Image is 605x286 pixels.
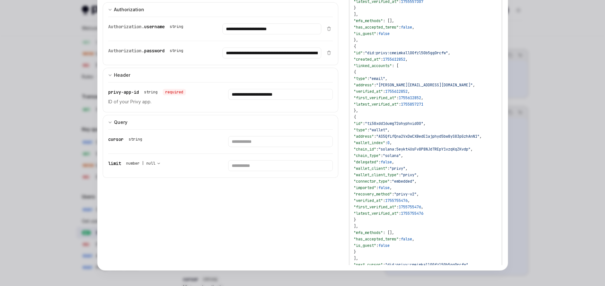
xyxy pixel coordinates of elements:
span: 1755755476 [399,204,421,210]
span: "privy" [390,166,405,171]
span: : [383,198,385,203]
div: string [144,90,158,95]
span: "has_accepted_terms" [354,237,399,242]
span: limit [108,160,121,166]
span: , [392,160,394,165]
span: : [396,204,399,210]
span: "is_guest" [354,243,376,248]
span: "did:privy:cmeimkall00fzl50b5gg0rcfw" [365,50,448,56]
span: "embedded" [392,179,414,184]
span: , [421,95,423,100]
span: "solana:5eykt4UsFv8P8NJdTREpY1vzqKqZKvdp" [378,147,471,152]
span: privy-app-id [108,89,139,95]
span: "created_at" [354,57,381,62]
span: , [423,121,426,126]
span: "AS5QfifQna2VxDwCXBedE1ajphyd5bw8yS83pGzhAnN1" [376,134,480,139]
span: : [390,179,392,184]
span: : [396,95,399,100]
span: "wallet" [369,127,387,133]
span: "did:privy:cmeimkall00fzl50b5gg0rcfw" [385,262,468,267]
span: "connector_type" [354,179,390,184]
span: : [399,237,401,242]
span: , [480,134,482,139]
span: : [383,89,385,94]
span: Authorization. [108,48,144,54]
span: } [354,5,356,11]
span: , [405,57,408,62]
span: : [376,147,378,152]
span: "imported" [354,185,376,190]
span: : [], [383,18,394,23]
span: "first_verified_at" [354,95,396,100]
span: "verified_at" [354,198,383,203]
span: "mfa_methods" [354,18,383,23]
span: { [354,44,356,49]
span: false [381,160,392,165]
div: Header [114,71,130,79]
span: : [399,25,401,30]
span: : [376,243,378,248]
span: "id" [354,121,363,126]
span: : [392,192,394,197]
span: : [399,211,401,216]
span: : [381,57,383,62]
span: 1755755476 [385,198,408,203]
span: , [385,76,387,81]
span: , [390,185,392,190]
span: : [376,185,378,190]
span: 1755612852 [399,95,421,100]
span: , [412,237,414,242]
span: "address" [354,82,374,88]
div: Query [114,118,127,126]
span: false [378,185,390,190]
span: : [367,127,369,133]
span: , [417,172,419,178]
div: required [163,89,186,95]
div: limit [108,160,163,167]
span: : [399,172,401,178]
span: "verified_at" [354,89,383,94]
span: } [354,249,356,255]
span: : [], [383,230,394,235]
span: }, [354,108,358,113]
span: "has_accepted_terms" [354,25,399,30]
span: cursor [108,136,124,142]
button: expand input section [103,2,339,17]
span: 1755857271 [401,102,423,107]
span: 0 [387,140,390,145]
span: , [387,127,390,133]
span: ], [354,256,358,261]
span: , [408,89,410,94]
span: "type" [354,76,367,81]
span: : [363,50,365,56]
span: "linked_accounts" [354,63,392,68]
p: ID of your Privy app. [108,98,213,106]
span: , [401,153,403,158]
span: "is_guest" [354,31,376,36]
span: "solana" [383,153,401,158]
span: "latest_verified_at" [354,102,399,107]
span: : [ [392,63,399,68]
span: false [401,25,412,30]
span: , [473,82,475,88]
div: string [170,24,183,29]
span: : [363,121,365,126]
span: : [376,31,378,36]
button: expand input section [103,68,339,82]
span: { [354,70,356,75]
span: username [144,24,165,30]
span: 1755612852 [385,89,408,94]
span: password [144,48,165,54]
span: , [417,192,419,197]
span: ], [354,12,358,17]
div: Authorization.username [108,23,186,30]
span: , [448,50,450,56]
span: "delegated" [354,160,378,165]
span: false [401,237,412,242]
span: "chain_id" [354,147,376,152]
span: : [383,262,385,267]
div: Authorization [114,6,144,13]
span: 1755612852 [383,57,405,62]
span: , [471,147,473,152]
span: "type" [354,127,367,133]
